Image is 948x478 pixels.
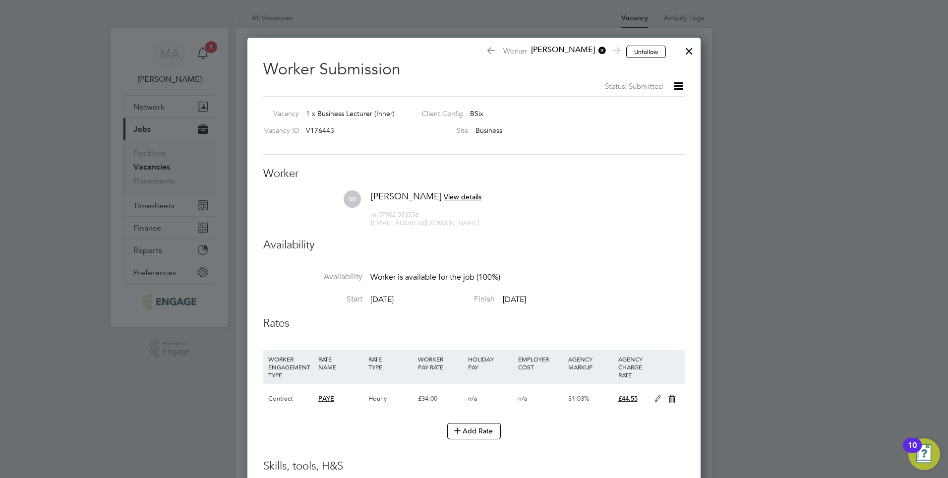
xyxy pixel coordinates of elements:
label: Start [263,294,362,304]
span: Worker [486,45,619,59]
span: [DATE] [503,295,526,304]
span: PAYE [318,394,334,403]
span: [PERSON_NAME] [371,190,442,202]
label: Client Config [414,109,463,118]
div: £34.00 [415,384,466,413]
span: m: [371,210,378,219]
span: [PERSON_NAME] [527,45,606,56]
div: AGENCY CHARGE RATE [616,350,649,384]
span: BSix [470,109,483,118]
div: AGENCY MARKUP [566,350,616,376]
h3: Rates [263,316,685,331]
span: View details [444,192,481,201]
button: Open Resource Center, 10 new notifications [908,438,940,470]
span: V176443 [306,126,334,135]
span: [DATE] [370,295,394,304]
span: SR [344,190,361,208]
div: WORKER ENGAGEMENT TYPE [266,350,316,384]
label: Vacancy [259,109,299,118]
label: Availability [263,272,362,282]
span: 1 x Business Lecturer (Inner) [306,109,395,118]
h2: Worker Submission [263,52,685,92]
span: £44.55 [618,394,638,403]
span: n/a [518,394,528,403]
span: Business [475,126,502,135]
h3: Availability [263,238,685,252]
button: Unfollow [626,46,666,59]
div: HOLIDAY PAY [466,350,516,376]
span: [EMAIL_ADDRESS][DOMAIN_NAME] [371,219,479,227]
span: 07902 583556 [371,210,418,219]
button: Add Rate [447,423,501,439]
div: WORKER PAY RATE [415,350,466,376]
div: EMPLOYER COST [516,350,566,376]
h3: Skills, tools, H&S [263,459,685,474]
label: Vacancy ID [259,126,299,135]
div: RATE NAME [316,350,366,376]
div: RATE TYPE [366,350,416,376]
div: Contract [266,384,316,413]
label: Finish [396,294,495,304]
span: Status: Submitted [605,81,663,91]
span: n/a [468,394,477,403]
div: Hourly [366,384,416,413]
label: Site [414,126,469,135]
span: 31.03% [568,394,590,403]
span: Worker is available for the job (100%) [370,272,500,282]
h3: Worker [263,167,685,181]
div: 10 [908,445,917,458]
